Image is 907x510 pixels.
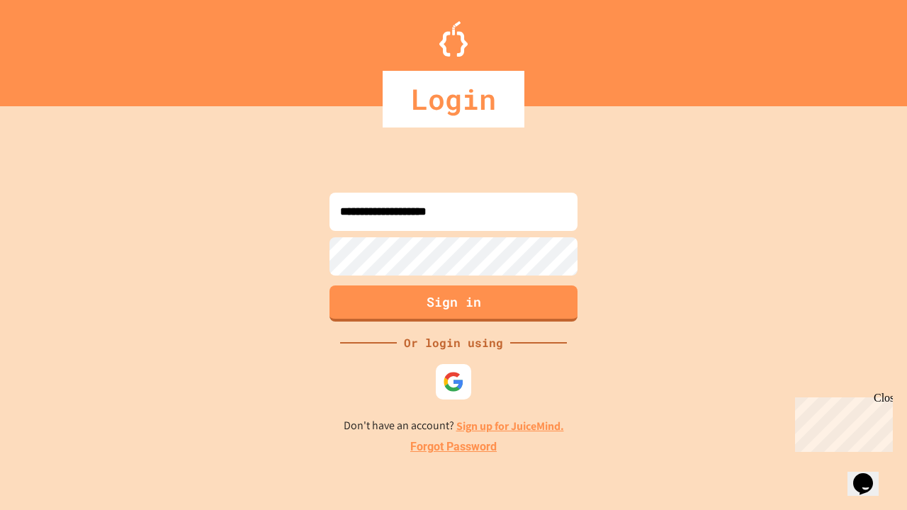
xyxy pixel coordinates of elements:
img: google-icon.svg [443,371,464,392]
button: Sign in [329,285,578,322]
img: Logo.svg [439,21,468,57]
a: Sign up for JuiceMind. [456,419,564,433]
iframe: chat widget [847,453,893,496]
p: Don't have an account? [344,417,564,435]
div: Login [383,71,524,127]
div: Or login using [397,334,510,351]
iframe: chat widget [789,392,893,452]
a: Forgot Password [410,438,497,455]
div: Chat with us now!Close [6,6,98,90]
